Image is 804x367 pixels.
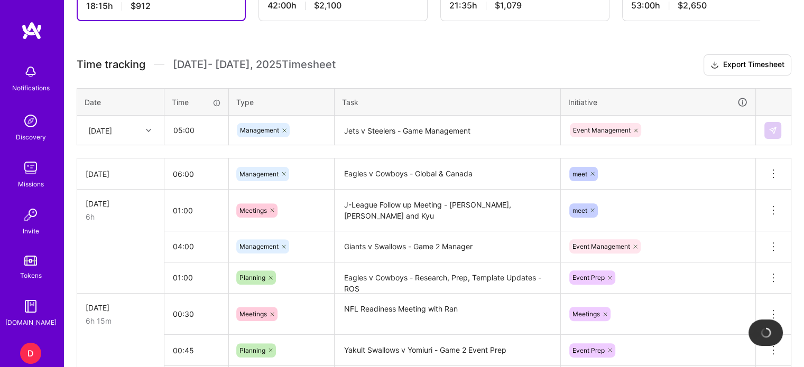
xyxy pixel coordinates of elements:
img: Invite [20,204,41,225]
textarea: Giants v Swallows - Game 2 Manager [336,232,559,261]
span: Planning [239,346,265,354]
span: [DATE] - [DATE] , 2025 Timesheet [173,58,336,71]
textarea: Yakult Swallows v Yomiuri - Game 2 Event Prep [336,336,559,365]
th: Date [77,88,164,116]
div: [DOMAIN_NAME] [5,317,57,328]
div: Initiative [568,96,748,108]
textarea: NFL Readiness Meeting with Ran [336,295,559,334]
i: icon Download [710,60,719,71]
i: icon Chevron [146,128,151,133]
button: Export Timesheet [704,54,791,76]
span: $912 [131,1,151,12]
img: discovery [20,110,41,131]
img: guide book [20,296,41,317]
img: logo [21,21,42,40]
input: HH:MM [164,232,228,260]
span: Time tracking [77,58,145,71]
span: Management [239,170,279,178]
span: Meetings [572,310,600,318]
img: teamwork [20,157,41,178]
div: D [20,343,41,364]
span: Event Prep [572,274,605,281]
span: Event Management [573,126,631,134]
img: bell [20,61,41,82]
textarea: Eagles v Cowboys - Research, Prep, Template Updates - ROS [336,264,559,293]
div: Invite [23,225,39,237]
th: Type [229,88,335,116]
div: [DATE] [88,125,112,136]
img: Submit [769,126,777,135]
div: 6h [86,211,155,222]
input: HH:MM [164,300,228,328]
div: [DATE] [86,168,155,180]
div: Discovery [16,131,46,143]
div: Notifications [12,82,50,93]
span: meet [572,170,587,178]
textarea: J-League Follow up Meeting - [PERSON_NAME], [PERSON_NAME] and Kyu [336,191,559,230]
div: Time [172,97,221,108]
span: Meetings [239,206,267,214]
span: Event Prep [572,346,605,354]
span: Event Management [572,242,630,250]
span: Meetings [239,310,267,318]
div: [DATE] [86,198,155,209]
textarea: Jets v Steelers - Game Management [336,117,559,145]
img: tokens [24,256,37,266]
span: Management [240,126,279,134]
th: Task [335,88,561,116]
input: HH:MM [164,336,228,364]
input: HH:MM [164,196,228,224]
div: 18:15 h [86,1,236,12]
textarea: Eagles v Cowboys - Global & Canada [336,159,559,189]
span: meet [572,206,587,214]
input: HH:MM [164,160,228,188]
div: null [764,122,782,139]
div: Missions [18,178,44,190]
input: HH:MM [164,264,228,291]
input: HH:MM [165,116,228,144]
div: 6h 15m [86,315,155,326]
span: Planning [239,274,265,281]
div: [DATE] [86,302,155,313]
a: D [17,343,44,364]
div: Tokens [20,270,42,281]
span: Management [239,242,279,250]
img: loading [760,327,771,338]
